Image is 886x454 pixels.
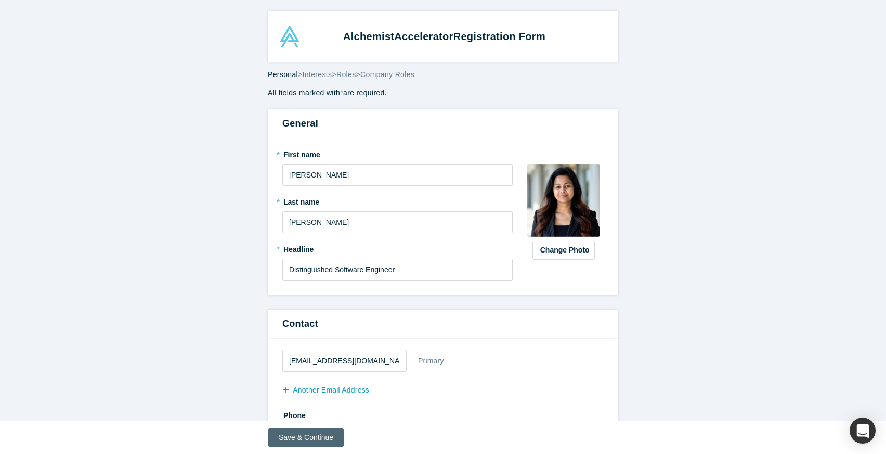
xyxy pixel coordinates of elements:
[343,31,545,42] strong: Alchemist Registration Form
[282,259,513,281] input: Partner, CEO
[279,26,301,47] img: Alchemist Accelerator Logo
[394,31,453,42] span: Accelerator
[336,70,356,79] span: Roles
[282,407,604,421] label: Phone
[282,317,604,331] h3: Contact
[282,146,513,160] label: First name
[282,241,513,255] label: Headline
[268,69,618,80] div: > > >
[527,164,600,237] img: Profile user default
[418,352,445,370] div: Primary
[282,381,380,399] button: another Email Address
[268,428,344,447] button: Save & Continue
[532,241,595,260] button: Change Photo
[282,193,513,208] label: Last name
[303,70,332,79] span: Interests
[360,70,414,79] span: Company Roles
[268,70,298,79] span: Personal
[282,117,604,131] h3: General
[268,87,618,98] p: All fields marked with are required.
